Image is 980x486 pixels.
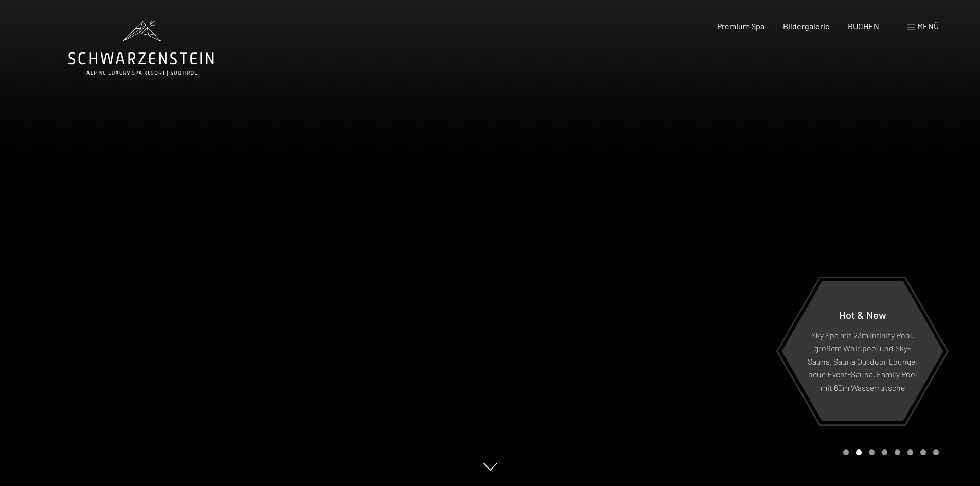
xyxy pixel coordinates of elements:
a: Bildergalerie [783,21,830,31]
div: Carousel Page 5 [895,449,900,455]
a: BUCHEN [848,21,879,31]
a: Premium Spa [717,21,764,31]
div: Carousel Page 8 [933,449,939,455]
span: Menü [917,21,939,31]
div: Carousel Page 7 [920,449,926,455]
div: Carousel Pagination [840,449,939,455]
span: Hot & New [839,308,886,320]
p: Sky Spa mit 23m Infinity Pool, großem Whirlpool und Sky-Sauna, Sauna Outdoor Lounge, neue Event-S... [807,328,918,394]
div: Carousel Page 2 (Current Slide) [856,449,862,455]
div: Carousel Page 1 [843,449,849,455]
div: Carousel Page 6 [907,449,913,455]
div: Carousel Page 3 [869,449,875,455]
a: Hot & New Sky Spa mit 23m Infinity Pool, großem Whirlpool und Sky-Sauna, Sauna Outdoor Lounge, ne... [781,280,944,422]
div: Carousel Page 4 [882,449,887,455]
